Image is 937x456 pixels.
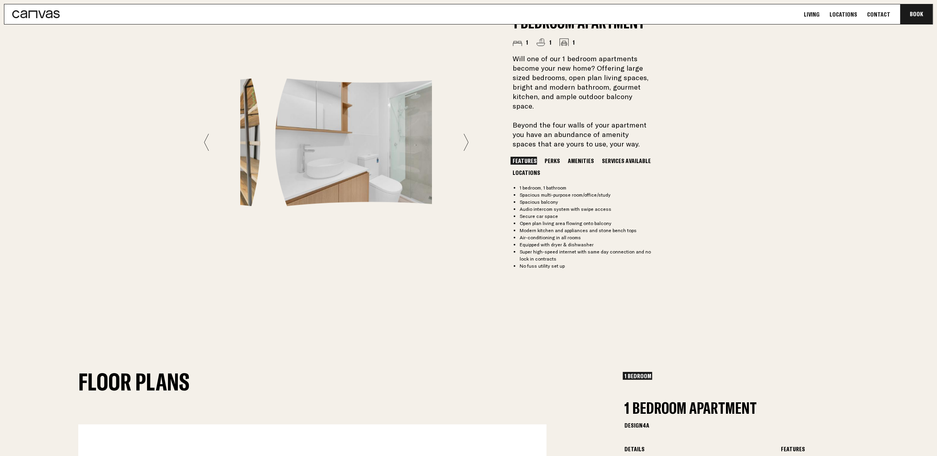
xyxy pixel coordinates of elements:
[536,38,551,46] li: 1
[513,15,645,30] h2: 1 Bedroom Apartment
[559,38,575,46] li: 1
[520,263,654,270] li: No fuss utility set up
[827,10,860,19] a: Locations
[520,199,654,206] li: Spacious balcony
[513,38,528,46] li: 1
[600,157,653,165] button: Services Available
[78,372,547,424] h2: Floor Plans
[566,157,596,165] button: Amenities
[520,191,654,199] li: Spacious multi-purpose room/office/study
[900,4,933,24] button: Book
[520,220,654,227] li: Open plan living area flowing onto balcony
[275,79,466,206] img: bathroom
[520,234,654,241] li: Air-conditioning in all rooms
[511,157,539,165] button: Features
[625,446,781,452] div: Details
[543,157,562,165] button: Perks
[520,213,654,220] li: Secure car space
[520,206,654,213] li: Audio intercom system with swipe access
[625,400,937,415] h2: 1 Bedroom Apartment
[781,446,937,452] div: Features
[520,241,654,248] li: Equipped with dryer & dishwasher
[801,10,822,19] a: Living
[513,54,654,149] p: Will one of our 1 bedroom apartments become your new home? Offering large sized bedrooms, open pl...
[520,227,654,234] li: Modern kitchen and appliances and stone bench tops
[520,184,654,191] li: 1 bedroom, 1 bathroom
[623,372,654,380] button: 1 Bedroom
[511,169,542,176] button: Locations
[625,422,937,428] div: Design 4A
[520,248,654,263] li: Super high-speed internet with same day connection and no lock in contracts
[865,10,893,19] a: Contact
